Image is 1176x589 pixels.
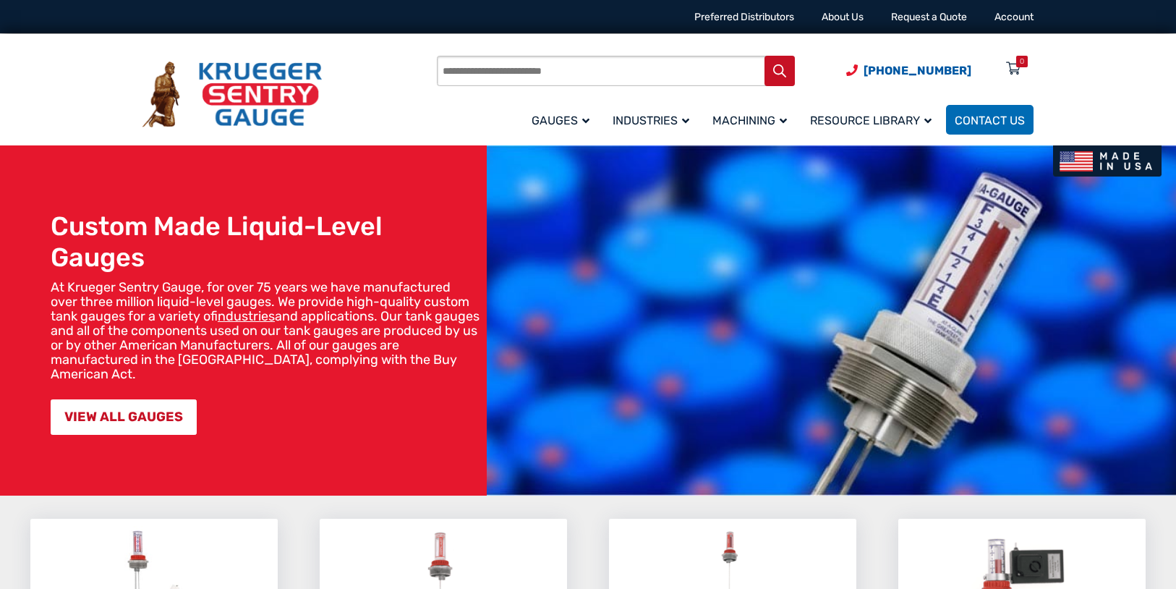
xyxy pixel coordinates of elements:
span: [PHONE_NUMBER] [864,64,971,77]
a: industries [218,308,275,324]
p: At Krueger Sentry Gauge, for over 75 years we have manufactured over three million liquid-level g... [51,280,480,381]
span: Industries [613,114,689,127]
a: About Us [822,11,864,23]
a: Industries [604,103,704,137]
a: Preferred Distributors [694,11,794,23]
a: Machining [704,103,801,137]
span: Gauges [532,114,589,127]
span: Machining [712,114,787,127]
a: Contact Us [946,105,1034,135]
span: Resource Library [810,114,932,127]
div: 0 [1020,56,1024,67]
h1: Custom Made Liquid-Level Gauges [51,211,480,273]
a: VIEW ALL GAUGES [51,399,197,435]
img: Krueger Sentry Gauge [142,62,322,128]
a: Account [994,11,1034,23]
a: Request a Quote [891,11,967,23]
span: Contact Us [955,114,1025,127]
img: Made In USA [1053,145,1162,177]
img: bg_hero_bannerksentry [487,145,1176,496]
a: Gauges [523,103,604,137]
a: Phone Number (920) 434-8860 [846,62,971,80]
a: Resource Library [801,103,946,137]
